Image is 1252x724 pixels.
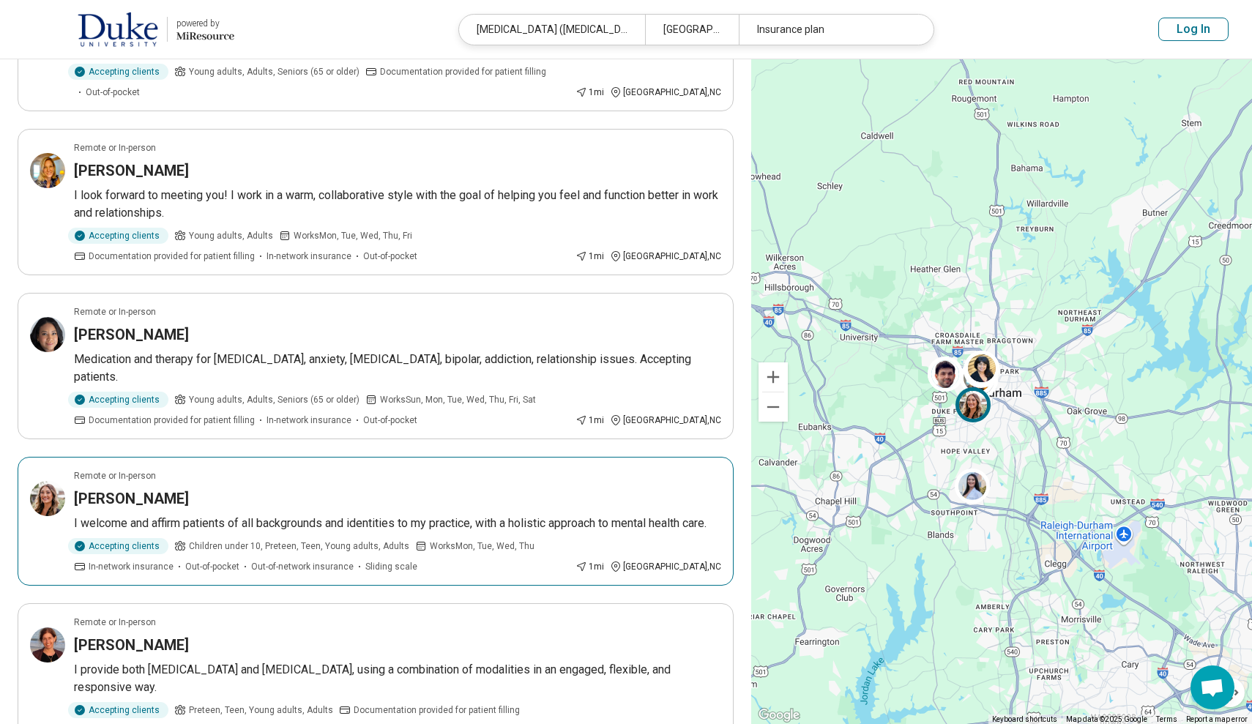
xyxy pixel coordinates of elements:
[89,560,174,573] span: In-network insurance
[78,12,158,47] img: Duke University
[74,515,721,532] p: I welcome and affirm patients of all backgrounds and identities to my practice, with a holistic a...
[74,351,721,386] p: Medication and therapy for [MEDICAL_DATA], anxiety, [MEDICAL_DATA], bipolar, addiction, relations...
[74,616,156,629] p: Remote or In-person
[68,702,168,718] div: Accepting clients
[610,560,721,573] div: [GEOGRAPHIC_DATA] , NC
[74,141,156,154] p: Remote or In-person
[251,560,354,573] span: Out-of-network insurance
[365,560,417,573] span: Sliding scale
[1190,665,1234,709] div: Open chat
[759,392,788,422] button: Zoom out
[189,393,359,406] span: Young adults, Adults, Seniors (65 or older)
[189,540,409,553] span: Children under 10, Preteen, Teen, Young adults, Adults
[459,15,645,45] div: [MEDICAL_DATA] ([MEDICAL_DATA])
[380,65,546,78] span: Documentation provided for patient filling
[74,661,721,696] p: I provide both [MEDICAL_DATA] and [MEDICAL_DATA], using a combination of modalities in an engaged...
[185,560,239,573] span: Out-of-pocket
[74,488,189,509] h3: [PERSON_NAME]
[68,538,168,554] div: Accepting clients
[1156,715,1177,723] a: Terms (opens in new tab)
[74,160,189,181] h3: [PERSON_NAME]
[759,362,788,392] button: Zoom in
[189,704,333,717] span: Preteen, Teen, Young adults, Adults
[380,393,536,406] span: Works Sun, Mon, Tue, Wed, Thu, Fri, Sat
[89,250,255,263] span: Documentation provided for patient filling
[176,17,234,30] div: powered by
[267,414,351,427] span: In-network insurance
[363,250,417,263] span: Out-of-pocket
[610,414,721,427] div: [GEOGRAPHIC_DATA] , NC
[575,414,604,427] div: 1 mi
[189,65,359,78] span: Young adults, Adults, Seniors (65 or older)
[86,86,140,99] span: Out-of-pocket
[739,15,925,45] div: Insurance plan
[363,414,417,427] span: Out-of-pocket
[575,250,604,263] div: 1 mi
[610,86,721,99] div: [GEOGRAPHIC_DATA] , NC
[68,392,168,408] div: Accepting clients
[74,469,156,482] p: Remote or In-person
[74,187,721,222] p: I look forward to meeting you! I work in a warm, collaborative style with the goal of helping you...
[294,229,412,242] span: Works Mon, Tue, Wed, Thu, Fri
[575,86,604,99] div: 1 mi
[68,64,168,80] div: Accepting clients
[74,305,156,318] p: Remote or In-person
[189,229,273,242] span: Young adults, Adults
[575,560,604,573] div: 1 mi
[267,250,351,263] span: In-network insurance
[89,414,255,427] span: Documentation provided for patient filling
[645,15,738,45] div: [GEOGRAPHIC_DATA], [GEOGRAPHIC_DATA]
[74,324,189,345] h3: [PERSON_NAME]
[1186,715,1248,723] a: Report a map error
[430,540,534,553] span: Works Mon, Tue, Wed, Thu
[1066,715,1147,723] span: Map data ©2025 Google
[354,704,520,717] span: Documentation provided for patient filling
[610,250,721,263] div: [GEOGRAPHIC_DATA] , NC
[74,635,189,655] h3: [PERSON_NAME]
[1158,18,1229,41] button: Log In
[68,228,168,244] div: Accepting clients
[23,12,234,47] a: Duke Universitypowered by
